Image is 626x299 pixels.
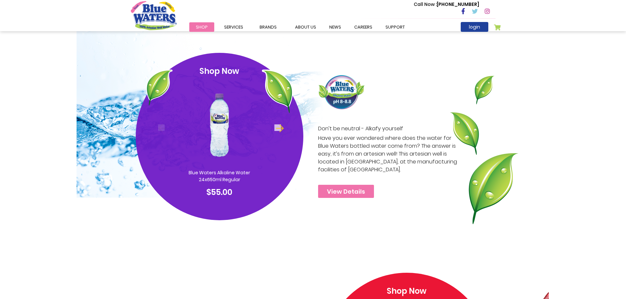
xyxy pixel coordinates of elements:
[146,70,173,106] img: leaf2.png
[318,125,461,174] p: Have you ever wondered where does the water for Blue Waters bottled water come from? The answer i...
[262,70,293,113] img: leaf1.png
[289,22,323,32] a: about us
[414,1,479,8] p: [PHONE_NUMBER]
[348,22,379,32] a: careers
[148,80,291,198] a: Blue Waters Alkaline Water 24x650ml Regular $55.00
[196,24,208,30] span: Shop
[224,24,243,30] span: Services
[148,65,291,77] p: Shop Now
[318,185,374,198] a: View Details
[274,124,281,131] button: Next
[461,22,488,32] a: login
[323,22,348,32] a: News
[336,285,478,297] p: Shop Now
[449,75,520,224] img: leaves_group.png
[379,22,411,32] a: support
[158,124,165,131] button: Previous
[260,24,277,30] span: Brands
[178,169,261,183] p: Blue Waters Alkaline Water 24x650ml Regular
[318,75,365,110] img: brand logo
[318,125,461,133] span: Don’t be neutral - Alkafy yourself
[414,1,437,8] span: Call Now :
[188,80,251,169] img: Blue_Waters_Alkaline_Water_24x650ml_Regular_1_6.png
[206,187,232,198] span: $55.00
[131,1,177,30] a: store logo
